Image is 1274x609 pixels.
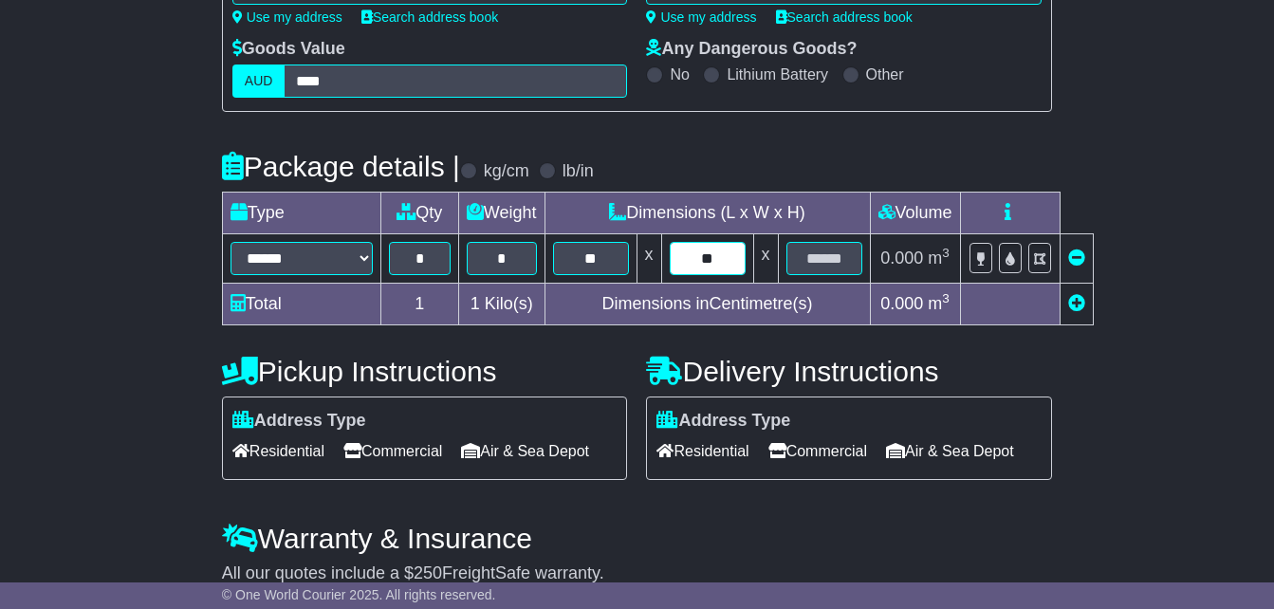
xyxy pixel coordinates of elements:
td: Total [222,284,380,325]
span: Air & Sea Depot [886,436,1014,466]
td: 1 [380,284,458,325]
span: m [928,249,950,268]
td: Weight [458,193,545,234]
label: Other [866,65,904,83]
span: Residential [232,436,324,466]
div: All our quotes include a $ FreightSafe warranty. [222,563,1052,584]
label: Goods Value [232,39,345,60]
h4: Warranty & Insurance [222,523,1052,554]
span: 0.000 [880,294,923,313]
label: lb/in [563,161,594,182]
a: Search address book [776,9,913,25]
h4: Delivery Instructions [646,356,1052,387]
td: Dimensions in Centimetre(s) [545,284,870,325]
span: 250 [414,563,442,582]
span: Air & Sea Depot [461,436,589,466]
label: Address Type [656,411,790,432]
span: Residential [656,436,748,466]
a: Use my address [232,9,342,25]
label: AUD [232,65,286,98]
span: © One World Courier 2025. All rights reserved. [222,587,496,602]
a: Add new item [1068,294,1085,313]
td: x [637,234,661,284]
td: Type [222,193,380,234]
sup: 3 [942,246,950,260]
td: x [753,234,778,284]
label: Lithium Battery [727,65,828,83]
span: m [928,294,950,313]
label: kg/cm [484,161,529,182]
a: Use my address [646,9,756,25]
td: Dimensions (L x W x H) [545,193,870,234]
sup: 3 [942,291,950,305]
td: Qty [380,193,458,234]
td: Volume [870,193,960,234]
a: Search address book [361,9,498,25]
h4: Pickup Instructions [222,356,628,387]
span: 1 [471,294,480,313]
label: No [670,65,689,83]
span: Commercial [343,436,442,466]
h4: Package details | [222,151,460,182]
a: Remove this item [1068,249,1085,268]
label: Any Dangerous Goods? [646,39,857,60]
span: Commercial [768,436,867,466]
label: Address Type [232,411,366,432]
td: Kilo(s) [458,284,545,325]
span: 0.000 [880,249,923,268]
